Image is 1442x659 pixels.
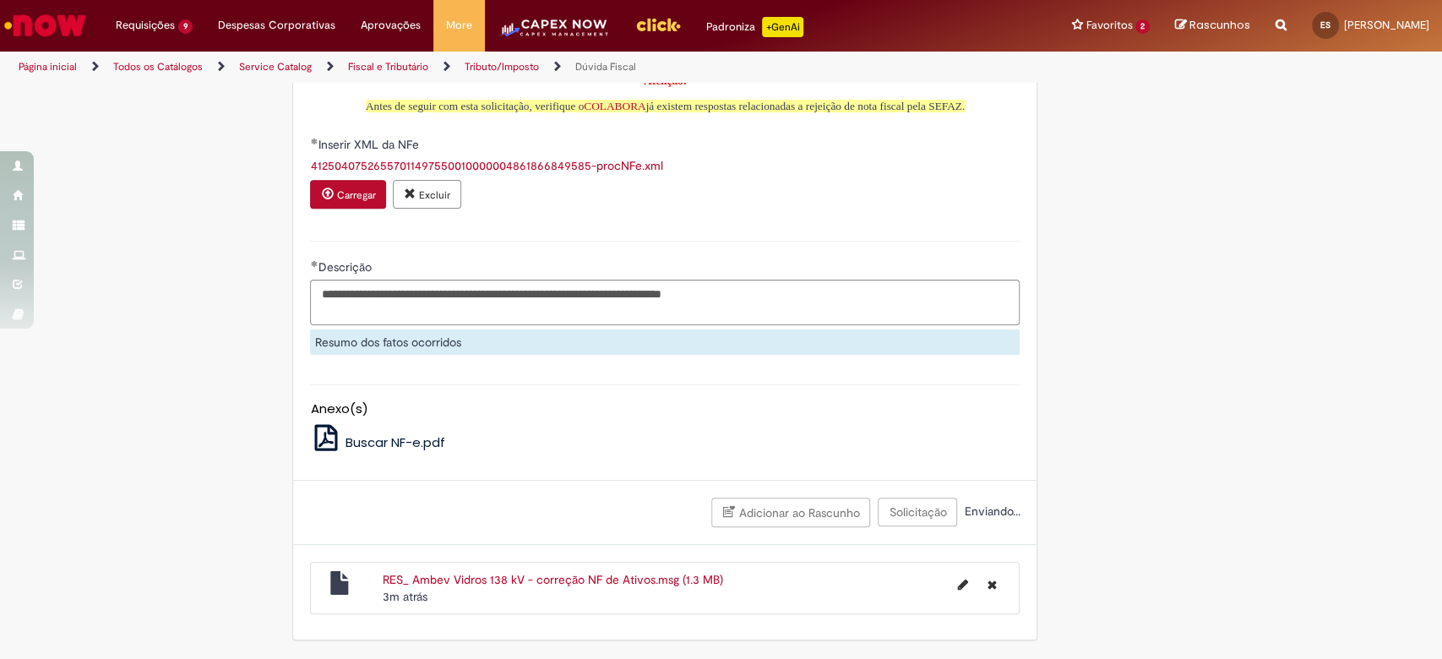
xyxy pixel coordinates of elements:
[348,60,428,74] a: Fiscal e Tributário
[977,571,1006,598] button: Excluir RES_ Ambev Vidros 138 kV - correção NF de Ativos.msg
[310,402,1020,417] h5: Anexo(s)
[310,158,662,173] a: Download de 41250407526557011497550010000004861866849585-procNFe.xml
[361,17,421,34] span: Aprovações
[383,572,723,587] a: RES_ Ambev Vidros 138 kV - correção NF de Ativos.msg (1.3 MB)
[310,280,1020,325] textarea: Descrição
[1086,17,1132,34] span: Favoritos
[446,17,472,34] span: More
[393,180,461,209] button: Excluir anexo 41250407526557011497550010000004861866849585-procNFe.xml
[947,571,977,598] button: Editar nome de arquivo RES_ Ambev Vidros 138 kV - correção NF de Ativos.msg
[2,8,89,42] img: ServiceNow
[706,17,803,37] div: Padroniza
[310,138,318,144] span: Obrigatório Preenchido
[239,60,312,74] a: Service Catalog
[318,137,422,152] span: Inserir XML da NFe
[113,60,203,74] a: Todos os Catálogos
[310,260,318,267] span: Obrigatório Preenchido
[960,504,1020,519] span: Enviando...
[318,259,374,275] span: Descrição
[383,589,427,604] span: 3m atrás
[419,188,450,202] small: Excluir
[310,433,445,451] a: Buscar NF-e.pdf
[683,74,687,87] strong: :
[310,329,1020,355] div: Resumo dos fatos ocorridos
[116,17,175,34] span: Requisições
[346,433,445,451] span: Buscar NF-e.pdf
[19,60,77,74] a: Página inicial
[218,17,335,34] span: Despesas Corporativas
[575,60,636,74] a: Dúvida Fiscal
[310,180,386,209] button: Carregar anexo de Inserir XML da NFe Required
[498,17,610,51] img: CapexLogo5.png
[178,19,193,34] span: 9
[644,74,683,87] strong: Atenção
[1344,18,1429,32] span: [PERSON_NAME]
[584,100,645,112] a: COLABORA
[465,60,539,74] a: Tributo/Imposto
[635,12,681,37] img: click_logo_yellow_360x200.png
[336,188,375,202] small: Carregar
[584,100,965,112] span: já existem respostas relacionadas a rejeição de nota fiscal pela SEFAZ.
[1320,19,1330,30] span: ES
[1135,19,1150,34] span: 2
[1175,18,1250,34] a: Rascunhos
[366,100,965,112] span: Antes de seguir com esta solicitação, verifique o
[383,589,427,604] time: 01/10/2025 14:23:39
[762,17,803,37] p: +GenAi
[13,52,949,83] ul: Trilhas de página
[1189,17,1250,33] span: Rascunhos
